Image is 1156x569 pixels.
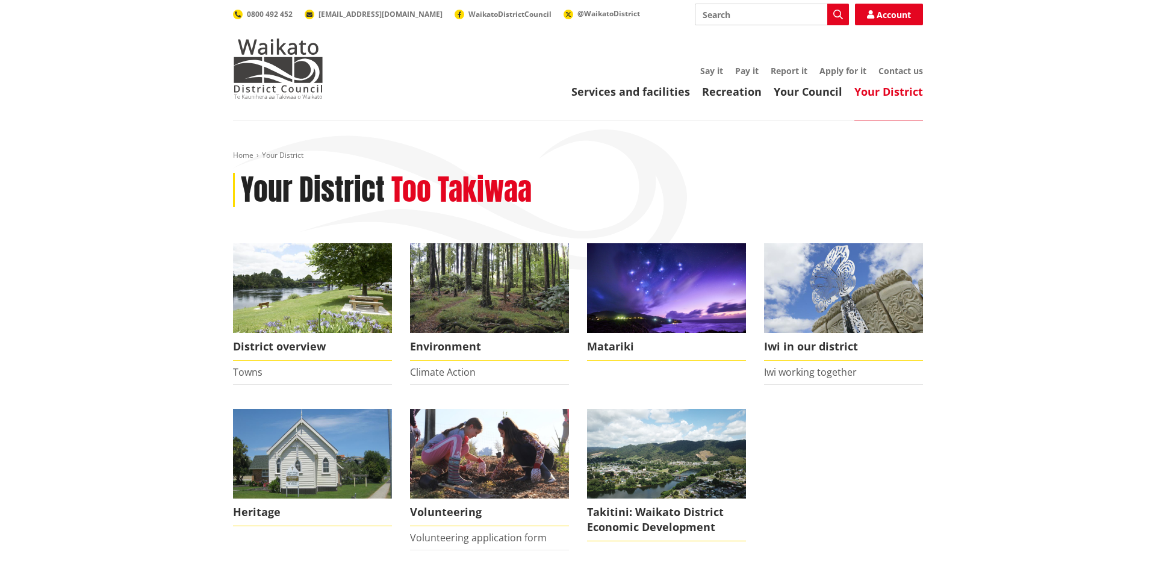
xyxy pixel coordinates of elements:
span: Environment [410,333,569,361]
a: Report it [771,65,807,76]
span: Heritage [233,499,392,526]
a: Towns [233,365,263,379]
a: Ngaruawahia 0015 District overview [233,243,392,361]
a: 0800 492 452 [233,9,293,19]
input: Search input [695,4,849,25]
a: Environment [410,243,569,361]
img: Turangawaewae Ngaruawahia [764,243,923,333]
a: Iwi working together [764,365,857,379]
a: Say it [700,65,723,76]
a: Account [855,4,923,25]
span: Your District [262,150,303,160]
img: volunteer icon [410,409,569,499]
h2: Too Takiwaa [391,173,532,208]
a: Raglan Church Heritage [233,409,392,526]
a: Contact us [878,65,923,76]
a: Your Council [774,84,842,99]
span: [EMAIL_ADDRESS][DOMAIN_NAME] [319,9,443,19]
img: Ngaruawahia 0015 [233,243,392,333]
a: Climate Action [410,365,476,379]
h1: Your District [241,173,385,208]
span: Takitini: Waikato District Economic Development [587,499,746,541]
img: Matariki over Whiaangaroa [587,243,746,333]
span: 0800 492 452 [247,9,293,19]
span: Matariki [587,333,746,361]
a: Recreation [702,84,762,99]
a: Your District [854,84,923,99]
a: Turangawaewae Ngaruawahia Iwi in our district [764,243,923,361]
a: Pay it [735,65,759,76]
span: Volunteering [410,499,569,526]
img: ngaaruawaahia [587,409,746,499]
a: Volunteering application form [410,531,547,544]
a: Services and facilities [571,84,690,99]
img: Raglan Church [233,409,392,499]
a: Apply for it [819,65,866,76]
nav: breadcrumb [233,151,923,161]
span: Iwi in our district [764,333,923,361]
img: Waikato District Council - Te Kaunihera aa Takiwaa o Waikato [233,39,323,99]
span: District overview [233,333,392,361]
img: biodiversity- Wright's Bush_16x9 crop [410,243,569,333]
span: WaikatoDistrictCouncil [468,9,552,19]
a: WaikatoDistrictCouncil [455,9,552,19]
a: volunteer icon Volunteering [410,409,569,526]
a: [EMAIL_ADDRESS][DOMAIN_NAME] [305,9,443,19]
a: Home [233,150,253,160]
a: Takitini: Waikato District Economic Development [587,409,746,541]
a: Matariki [587,243,746,361]
span: @WaikatoDistrict [577,8,640,19]
a: @WaikatoDistrict [564,8,640,19]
